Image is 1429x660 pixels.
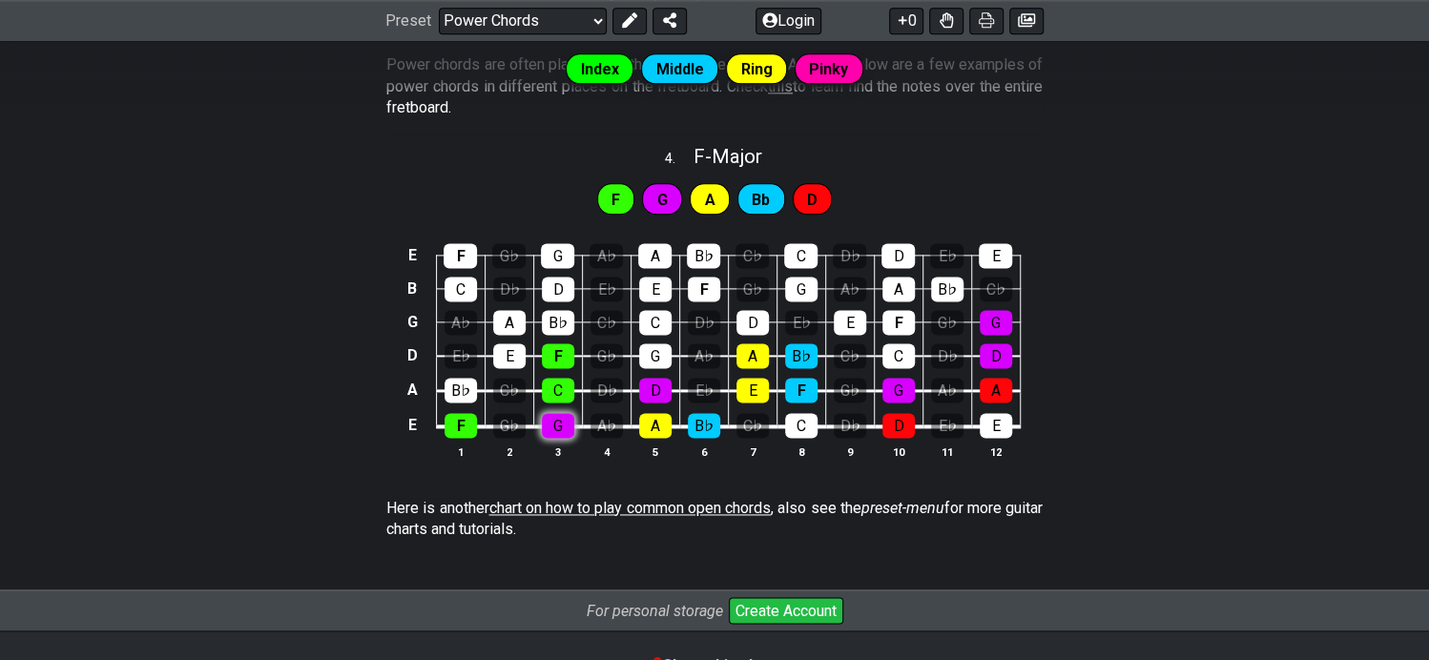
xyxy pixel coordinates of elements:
div: G♭ [590,343,623,368]
button: Print [969,8,1004,34]
th: 12 [971,442,1020,462]
div: C♭ [735,243,769,268]
div: C♭ [980,277,1012,301]
button: Toggle Dexterity for all fretkits [929,8,963,34]
div: A♭ [590,243,623,268]
span: F - Major [694,145,762,168]
button: Create image [1009,8,1044,34]
td: A [401,372,424,407]
div: E [979,243,1012,268]
div: E♭ [688,378,720,402]
th: 5 [631,442,679,462]
div: C [542,378,574,402]
div: D♭ [590,378,623,402]
div: B♭ [542,310,574,335]
div: F [688,277,720,301]
td: D [401,339,424,373]
div: G♭ [736,277,769,301]
div: E♭ [785,310,818,335]
div: B♭ [931,277,963,301]
div: G [882,378,915,402]
td: B [401,272,424,305]
div: B♭ [688,413,720,438]
div: G♭ [931,310,963,335]
div: D [882,413,915,438]
div: E [493,343,526,368]
div: E♭ [445,343,477,368]
div: C♭ [834,343,866,368]
span: First enable full edit mode to edit [705,186,715,214]
div: D [542,277,574,301]
div: F [445,413,477,438]
th: 4 [582,442,631,462]
div: B♭ [785,343,818,368]
div: A [493,310,526,335]
div: E [736,378,769,402]
div: D♭ [833,243,866,268]
span: Pinky [809,56,848,84]
div: E♭ [590,277,623,301]
div: A♭ [445,310,477,335]
div: E [639,277,672,301]
div: A♭ [688,343,720,368]
span: Ring [740,56,772,84]
th: 10 [874,442,922,462]
div: F [785,378,818,402]
td: G [401,305,424,339]
div: F [882,310,915,335]
div: D♭ [834,413,866,438]
div: E [980,413,1012,438]
em: preset-menu [861,499,944,517]
th: 7 [728,442,777,462]
span: chart on how to play common open chords [488,499,771,517]
span: 4 . [665,149,694,170]
div: E♭ [931,413,963,438]
div: C [639,310,672,335]
span: First enable full edit mode to edit [611,186,620,214]
div: G [541,243,574,268]
div: A [980,378,1012,402]
th: 3 [533,442,582,462]
p: Here is another , also see the for more guitar charts and tutorials. [386,498,1043,541]
th: 1 [436,442,485,462]
th: 9 [825,442,874,462]
div: D♭ [493,277,526,301]
button: 0 [889,8,923,34]
div: C♭ [590,310,623,335]
i: For personal storage [587,602,723,620]
div: G♭ [834,378,866,402]
div: C♭ [736,413,769,438]
td: E [401,238,424,272]
span: Index [581,56,619,84]
div: B♭ [445,378,477,402]
span: Preset [385,12,431,31]
div: D [980,343,1012,368]
select: Preset [439,8,607,34]
button: Login [756,8,821,34]
div: F [444,243,477,268]
div: A [639,413,672,438]
div: A [638,243,672,268]
div: A♭ [590,413,623,438]
div: E [834,310,866,335]
div: G [542,413,574,438]
button: Edit Preset [612,8,647,34]
span: First enable full edit mode to edit [657,186,668,214]
div: D♭ [931,343,963,368]
div: C [785,413,818,438]
div: A [882,277,915,301]
div: D [881,243,915,268]
th: 6 [679,442,728,462]
div: G [980,310,1012,335]
th: 2 [485,442,533,462]
div: F [542,343,574,368]
div: E♭ [930,243,963,268]
button: Share Preset [652,8,687,34]
div: G [785,277,818,301]
span: First enable full edit mode to edit [752,186,770,214]
div: C [882,343,915,368]
div: C [445,277,477,301]
div: G♭ [492,243,526,268]
div: D [736,310,769,335]
div: A♭ [931,378,963,402]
